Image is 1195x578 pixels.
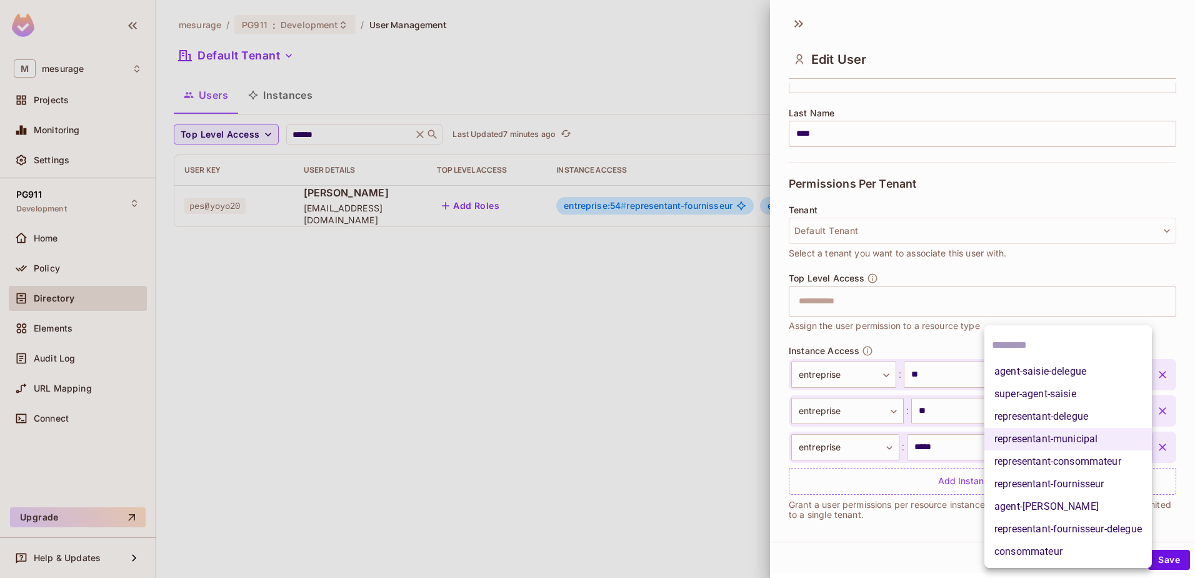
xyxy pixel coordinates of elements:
[984,405,1152,428] li: representant-delegue
[984,428,1152,450] li: representant-municipal
[984,518,1152,540] li: representant-fournisseur-delegue
[984,383,1152,405] li: super-agent-saisie
[984,473,1152,495] li: representant-fournisseur
[984,360,1152,383] li: agent-saisie-delegue
[984,540,1152,563] li: consommateur
[984,495,1152,518] li: agent-[PERSON_NAME]
[984,450,1152,473] li: representant-consommateur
